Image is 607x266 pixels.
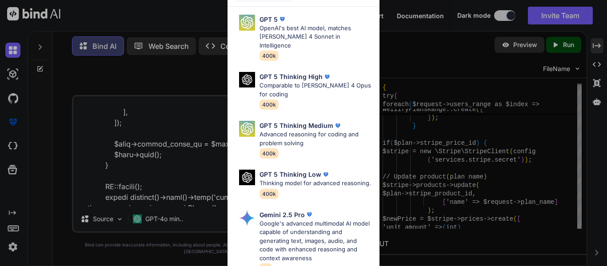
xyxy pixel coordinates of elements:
img: premium [321,170,330,179]
p: GPT 5 [260,15,278,24]
span: 400k [260,148,279,159]
p: GPT 5 Thinking Low [260,170,321,179]
p: Google's advanced multimodal AI model capable of understanding and generating text, images, audio... [260,219,372,263]
img: premium [333,121,342,130]
p: Comparable to [PERSON_NAME] 4 Opus for coding [260,81,372,99]
img: Pick Models [239,72,255,87]
img: Pick Models [239,121,255,137]
p: GPT 5 Thinking High [260,72,323,81]
p: GPT 5 Thinking Medium [260,121,333,130]
img: premium [305,210,314,219]
img: premium [323,72,331,81]
img: premium [278,15,287,24]
span: 400k [260,99,279,110]
p: Thinking model for advanced reasoning. [260,179,371,188]
p: Advanced reasoning for coding and problem solving [260,130,372,147]
span: 400k [260,51,279,61]
p: Gemini 2.5 Pro [260,210,305,219]
img: Pick Models [239,210,255,226]
p: OpenAI's best AI model, matches [PERSON_NAME] 4 Sonnet in Intelligence [260,24,372,50]
span: 400k [260,189,279,199]
img: Pick Models [239,15,255,31]
img: Pick Models [239,170,255,185]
